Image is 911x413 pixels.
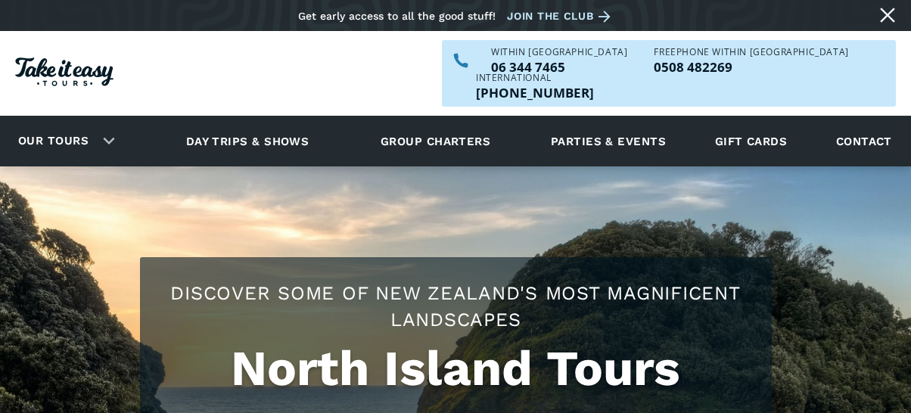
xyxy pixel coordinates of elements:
h1: North Island Tours [155,340,757,397]
div: Freephone WITHIN [GEOGRAPHIC_DATA] [654,48,848,57]
a: Homepage [15,50,113,98]
a: Call us within NZ on 063447465 [491,61,627,73]
h2: Discover some of New Zealand's most magnificent landscapes [155,280,757,333]
a: Close message [875,3,900,27]
a: Contact [829,120,900,162]
a: Call us outside of NZ on +6463447465 [476,86,594,99]
a: Gift cards [707,120,795,162]
a: Join the club [507,7,616,26]
a: Group charters [362,120,509,162]
div: WITHIN [GEOGRAPHIC_DATA] [491,48,627,57]
div: International [476,73,594,82]
p: 06 344 7465 [491,61,627,73]
a: Day trips & shows [167,120,328,162]
a: Call us freephone within NZ on 0508482269 [654,61,848,73]
a: Our tours [7,123,100,159]
p: [PHONE_NUMBER] [476,86,594,99]
div: Get early access to all the good stuff! [298,10,496,22]
p: 0508 482269 [654,61,848,73]
img: Take it easy Tours logo [15,57,113,86]
a: Parties & events [543,120,673,162]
